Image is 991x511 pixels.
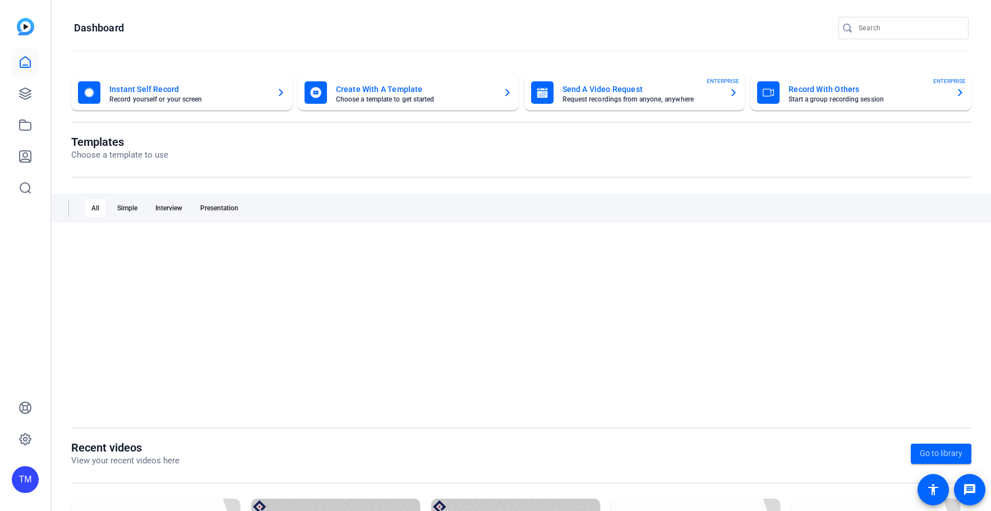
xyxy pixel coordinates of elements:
[71,75,292,111] button: Instant Self RecordRecord yourself or your screen
[74,21,124,35] h1: Dashboard
[789,82,947,96] mat-card-title: Record With Others
[707,77,739,85] span: ENTERPRISE
[563,96,721,103] mat-card-subtitle: Request recordings from anyone, anywhere
[963,483,976,496] mat-icon: message
[920,448,962,459] span: Go to library
[927,483,940,496] mat-icon: accessibility
[750,75,971,111] button: Record With OthersStart a group recording sessionENTERPRISE
[71,149,168,162] p: Choose a template to use
[789,96,947,103] mat-card-subtitle: Start a group recording session
[336,96,494,103] mat-card-subtitle: Choose a template to get started
[110,199,144,217] div: Simple
[109,96,268,103] mat-card-subtitle: Record yourself or your screen
[911,444,971,464] a: Go to library
[71,441,179,454] h1: Recent videos
[149,199,189,217] div: Interview
[109,82,268,96] mat-card-title: Instant Self Record
[524,75,745,111] button: Send A Video RequestRequest recordings from anyone, anywhereENTERPRISE
[933,77,966,85] span: ENTERPRISE
[563,82,721,96] mat-card-title: Send A Video Request
[193,199,245,217] div: Presentation
[859,21,960,35] input: Search
[12,466,39,493] div: TM
[336,82,494,96] mat-card-title: Create With A Template
[71,454,179,467] p: View your recent videos here
[298,75,519,111] button: Create With A TemplateChoose a template to get started
[85,199,106,217] div: All
[71,135,168,149] h1: Templates
[17,18,34,35] img: blue-gradient.svg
